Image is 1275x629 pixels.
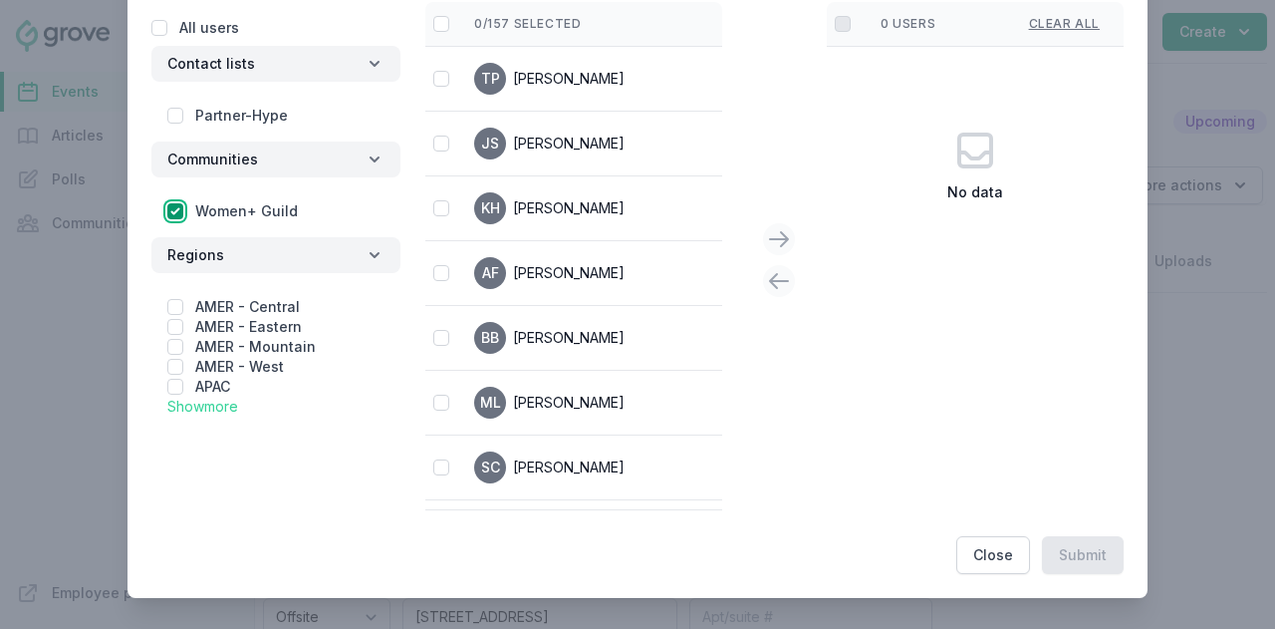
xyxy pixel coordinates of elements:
[513,263,625,283] div: [PERSON_NAME]
[481,201,500,215] span: KH
[482,266,499,280] span: AF
[513,458,625,477] div: [PERSON_NAME]
[481,461,500,474] span: SC
[513,69,625,89] div: [PERSON_NAME]
[195,358,284,375] label: AMER - West
[1042,536,1124,574] button: Submit
[195,378,230,395] label: APAC
[513,328,625,348] div: [PERSON_NAME]
[481,137,499,151] span: JS
[956,536,1030,574] button: Close
[857,2,1124,46] th: 0 users
[827,182,1124,202] h3: No data
[195,298,300,315] label: AMER - Central
[195,338,316,355] label: AMER - Mountain
[151,142,400,177] button: Communities
[151,237,400,273] button: Regions
[167,150,258,169] span: Communities
[513,198,625,218] div: [PERSON_NAME]
[195,107,288,124] label: Partner-Hype
[1029,16,1100,32] a: Clear all
[481,72,500,86] span: TP
[480,396,501,410] span: ML
[195,202,298,219] label: Women+ Guild
[167,245,224,265] span: Regions
[151,46,400,82] button: Contact lists
[167,54,255,74] span: Contact lists
[179,19,239,36] label: All users
[513,393,625,413] div: [PERSON_NAME]
[450,2,823,47] th: 0/157 selected
[195,318,302,335] label: AMER - Eastern
[481,331,499,345] span: BB
[513,134,625,154] div: [PERSON_NAME]
[167,398,238,415] a: Show more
